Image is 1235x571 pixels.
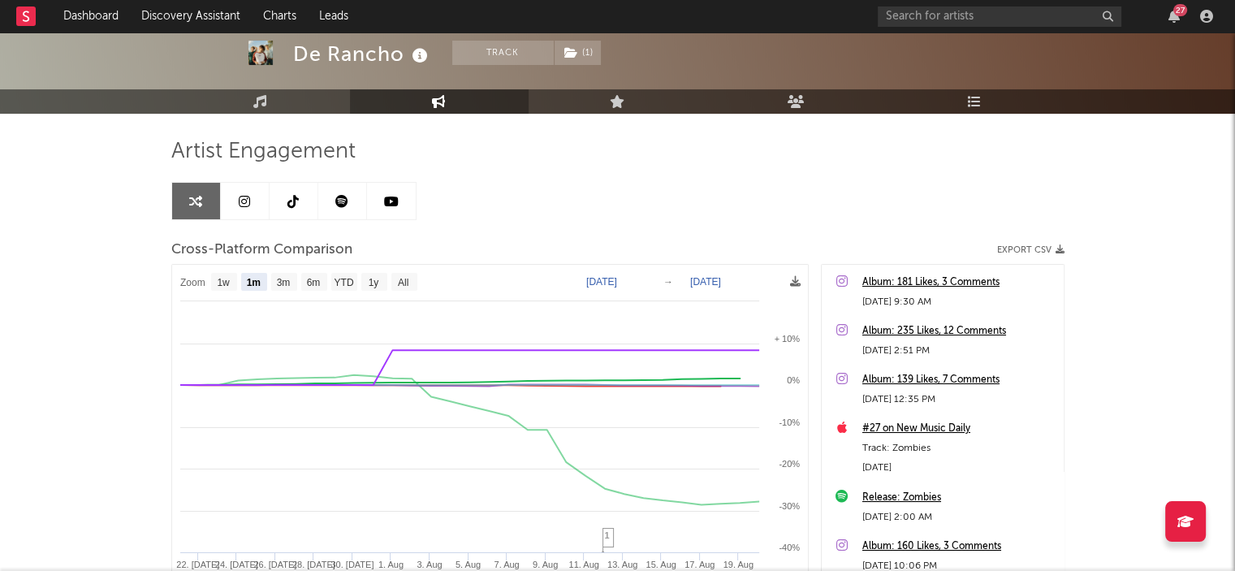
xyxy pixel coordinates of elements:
[494,560,519,569] text: 7. Aug
[217,277,230,288] text: 1w
[253,560,296,569] text: 26. [DATE]
[862,390,1056,409] div: [DATE] 12:35 PM
[171,142,356,162] span: Artist Engagement
[862,458,1056,478] div: [DATE]
[723,560,753,569] text: 19. Aug
[176,560,219,569] text: 22. [DATE]
[378,560,403,569] text: 1. Aug
[555,41,601,65] button: (1)
[1173,4,1187,16] div: 27
[452,41,554,65] button: Track
[605,530,610,540] span: 1
[214,560,257,569] text: 24. [DATE]
[334,277,353,288] text: YTD
[862,292,1056,312] div: [DATE] 9:30 AM
[862,370,1056,390] a: Album: 139 Likes, 7 Comments
[554,41,602,65] span: ( 1 )
[607,560,637,569] text: 13. Aug
[330,560,374,569] text: 30. [DATE]
[455,560,480,569] text: 5. Aug
[180,277,205,288] text: Zoom
[779,501,800,511] text: -30%
[862,419,1056,439] a: #27 on New Music Daily
[779,417,800,427] text: -10%
[532,560,557,569] text: 9. Aug
[774,334,800,344] text: + 10%
[862,273,1056,292] a: Album: 181 Likes, 3 Comments
[862,341,1056,361] div: [DATE] 2:51 PM
[1168,10,1180,23] button: 27
[368,277,378,288] text: 1y
[291,560,335,569] text: 28. [DATE]
[171,240,352,260] span: Cross-Platform Comparison
[306,277,320,288] text: 6m
[684,560,715,569] text: 17. Aug
[663,276,673,288] text: →
[862,439,1056,458] div: Track: Zombies
[276,277,290,288] text: 3m
[646,560,676,569] text: 15. Aug
[779,543,800,552] text: -40%
[586,276,617,288] text: [DATE]
[862,322,1056,341] a: Album: 235 Likes, 12 Comments
[997,245,1064,255] button: Export CSV
[779,459,800,469] text: -20%
[293,41,432,67] div: De Rancho
[417,560,442,569] text: 3. Aug
[568,560,598,569] text: 11. Aug
[246,277,260,288] text: 1m
[862,488,1056,508] a: Release: Zombies
[862,537,1056,556] a: Album: 160 Likes, 3 Comments
[690,276,721,288] text: [DATE]
[862,508,1056,527] div: [DATE] 2:00 AM
[878,6,1121,27] input: Search for artists
[397,277,408,288] text: All
[787,375,800,385] text: 0%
